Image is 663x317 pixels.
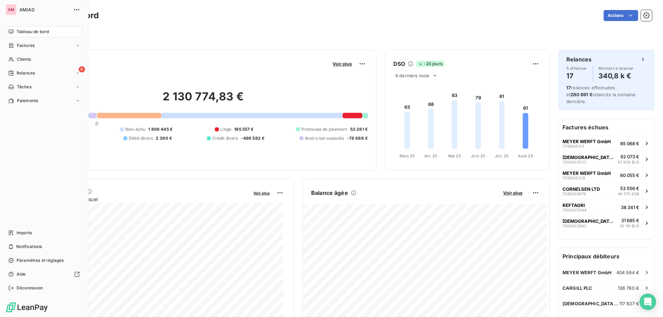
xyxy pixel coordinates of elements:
button: Voir plus [330,61,354,67]
span: 60 055 € [620,172,639,178]
a: Aide [6,269,83,280]
button: CORNELSEN LTD724000367653 556 €46 570 £GB [558,183,654,200]
span: [DEMOGRAPHIC_DATA] SA [563,301,619,306]
img: Logo LeanPay [6,302,48,313]
span: Imports [17,230,32,236]
span: Clients [17,56,31,62]
div: Open Intercom Messenger [640,294,656,310]
a: Clients [6,54,83,65]
span: 2 390 € [156,135,172,141]
span: Débit divers [129,135,153,141]
span: 7210005313 [563,144,584,148]
a: 6Relances [6,68,83,79]
h6: Principaux débiteurs [558,248,654,265]
span: Promesse de paiement [301,126,347,132]
span: MEYER WERFT GmbH [563,270,612,275]
span: -496 582 € [241,135,265,141]
span: 1 809 445 € [148,126,173,132]
span: 7240003676 [563,192,586,196]
span: 17 [566,85,571,90]
button: [DEMOGRAPHIC_DATA] SA720002353362 073 €67 826 $US [558,151,654,168]
span: Aide [17,271,26,277]
h6: DSO [393,60,405,68]
a: Factures [6,40,83,51]
a: Paramètres et réglages [6,255,83,266]
span: 6 [79,66,85,72]
span: Déconnexion [17,285,43,291]
tspan: Août 25 [518,153,533,158]
span: Factures [17,42,35,49]
span: 7200023892 [563,224,586,228]
h6: Factures échues [558,119,654,136]
tspan: Mai 25 [448,153,461,158]
span: 138 760 € [618,285,639,291]
span: 35 119 $US [619,223,639,229]
span: Relances [17,70,35,76]
a: Tableau de bord [6,26,83,37]
span: -20 jours [416,61,444,67]
span: AMIAD [19,7,69,12]
button: Voir plus [251,190,272,196]
span: Tâches [17,84,31,90]
h4: 17 [566,70,587,81]
tspan: Juin 25 [471,153,485,158]
tspan: Juil. 25 [495,153,509,158]
span: 117 837 € [619,301,639,306]
span: [DEMOGRAPHIC_DATA] SA [563,218,617,224]
span: Tableau de bord [17,29,49,35]
span: MEYER WERFT GmbH [563,170,611,176]
div: AM [6,4,17,15]
span: Voir plus [333,61,352,67]
a: Imports [6,227,83,238]
span: Litige [220,126,231,132]
h2: 2 130 774,83 € [39,90,368,110]
span: Notifications [16,244,42,250]
span: 0 [95,121,98,126]
span: Paiements [17,98,38,104]
span: 7200025044 [563,208,586,212]
h6: Balance âgée [311,189,348,197]
h6: Relances [566,55,592,63]
span: 6 derniers mois [395,73,429,78]
span: Paramètres et réglages [17,257,64,264]
span: Chiffre d'affaires mensuel [39,196,249,203]
span: 31 685 € [621,218,639,223]
span: 62 073 € [621,154,639,159]
span: [DEMOGRAPHIC_DATA] SA [563,155,615,160]
span: Voir plus [253,191,270,196]
button: MEYER WERFT GmbH721000532660 055 € [558,168,654,183]
span: 67 826 $US [618,159,639,165]
span: 53 281 € [350,126,368,132]
tspan: Avr. 25 [424,153,437,158]
span: Crédit divers [212,135,238,141]
span: 195 557 € [234,126,253,132]
button: [DEMOGRAPHIC_DATA] SA720002389231 685 €35 119 $US [558,215,654,231]
span: MEYER WERFT GmbH [563,139,611,144]
span: CARGILL PLC [563,285,593,291]
button: Voir plus [501,190,525,196]
span: relances effectuées et relancés la semaine dernière. [566,85,636,104]
span: -76 688 € [347,135,368,141]
span: 85 068 € [620,141,639,146]
button: REFTAGRI720002504438 341 € [558,199,654,215]
tspan: Mars 25 [400,153,415,158]
span: À effectuer [566,66,587,70]
span: 7210005326 [563,176,585,180]
a: Tâches [6,81,83,92]
span: 53 556 € [620,186,639,191]
span: Non-échu [125,126,145,132]
button: Actions [604,10,638,21]
a: Paiements [6,95,83,106]
button: MEYER WERFT GmbH721000531385 068 € [558,136,654,151]
span: 7200023533 [563,160,586,164]
span: CORNELSEN LTD [563,186,600,192]
span: 404 594 € [616,270,639,275]
span: Voir plus [503,190,522,196]
span: 46 570 £GB [618,191,639,197]
span: REFTAGRI [563,202,585,208]
span: 280 691 € [570,92,592,97]
span: Avoirs non associés [305,135,344,141]
span: Montant à relancer [598,66,634,70]
h4: 340,8 k € [598,70,634,81]
span: 38 341 € [621,205,639,210]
